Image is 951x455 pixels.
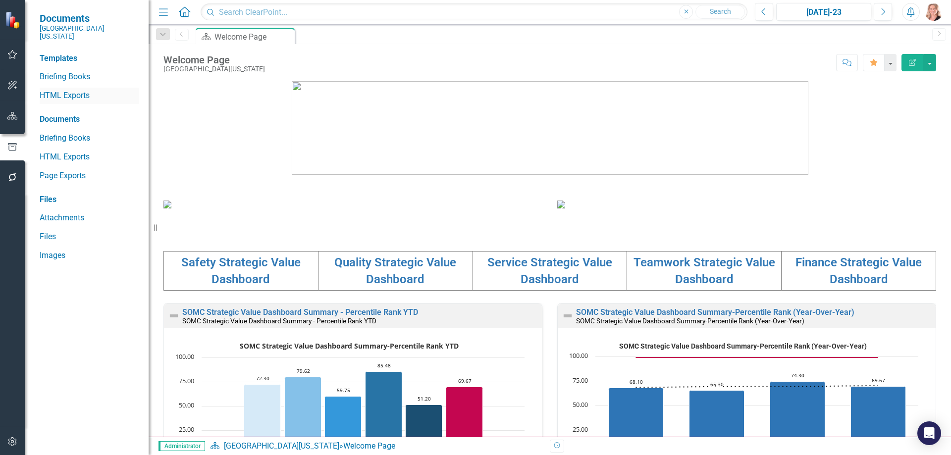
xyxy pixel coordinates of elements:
[40,231,139,243] a: Files
[406,404,442,455] g: Finance, bar series 5 of 6 with 1 bar.
[446,387,483,455] g: Overall YTD, bar series 6 of 6 with 1 bar.
[40,53,139,64] div: Templates
[557,201,565,208] img: download%20somc%20strategic%20values%20v2.png
[573,425,588,434] text: 25.00
[609,381,906,455] g: Percentile Rank, series 1 of 3. Bar series with 4 bars.
[366,371,402,455] path: FY2024, 85.48. Teamwork.
[182,307,418,317] a: SOMC Strategic Value Dashboard Summary - Percentile Rank YTD
[163,201,171,208] img: download%20somc%20mission%20vision.png
[40,114,139,125] div: Documents
[297,367,310,374] text: 79.62
[366,371,402,455] g: Teamwork, bar series 4 of 6 with 1 bar.
[776,3,871,21] button: [DATE]-23
[224,441,339,451] a: [GEOGRAPHIC_DATA][US_STATE]
[40,71,139,83] a: Briefing Books
[40,133,139,144] a: Briefing Books
[418,395,431,402] text: 51.20
[925,3,943,21] img: Tiffany LaCoste
[181,255,301,286] a: Safety Strategic Value Dashboard
[40,12,139,24] span: Documents
[40,212,139,224] a: Attachments
[285,377,321,455] g: Quality, bar series 2 of 6 with 1 bar.
[40,170,139,182] a: Page Exports
[795,255,922,286] a: Finance Strategic Value Dashboard
[163,65,265,73] div: [GEOGRAPHIC_DATA][US_STATE]
[770,381,825,455] path: FY2023, 74.3. Percentile Rank.
[689,390,744,455] path: FY2022, 65.3. Percentile Rank.
[179,425,194,434] text: 25.00
[562,310,574,322] img: Not Defined
[163,54,265,65] div: Welcome Page
[240,341,459,351] text: SOMC Strategic Value Dashboard Summary-Percentile Rank YTD
[576,317,804,325] small: SOMC Strategic Value Dashboard Summary-Percentile Rank (Year-Over-Year)
[214,31,292,43] div: Welcome Page
[5,11,22,28] img: ClearPoint Strategy
[634,255,775,286] a: Teamwork Strategic Value Dashboard
[710,381,724,388] text: 65.30
[917,421,941,445] div: Open Intercom Messenger
[40,250,139,261] a: Images
[285,377,321,455] path: FY2024, 79.62. Quality.
[851,386,906,455] path: FY2024, 69.67. Percentile Rank.
[458,377,472,384] text: 69.67
[40,24,139,41] small: [GEOGRAPHIC_DATA][US_STATE]
[695,5,745,19] button: Search
[791,372,804,379] text: 74.30
[325,396,362,455] path: FY2024, 59.75. Service.
[182,317,376,325] small: SOMC Strategic Value Dashboard Summary - Percentile Rank YTD
[573,376,588,385] text: 75.00
[343,441,395,451] div: Welcome Page
[40,194,139,205] div: Files
[158,441,205,451] span: Administrator
[337,387,350,394] text: 59.75
[244,384,281,455] g: Safety, bar series 1 of 6 with 1 bar.
[634,355,880,359] g: Goal, series 2 of 3. Line with 4 data points.
[175,352,194,361] text: 100.00
[872,377,885,384] text: 69.67
[334,255,456,286] a: Quality Strategic Value Dashboard
[325,396,362,455] g: Service, bar series 3 of 6 with 1 bar.
[256,375,269,382] text: 72.30
[179,401,194,409] text: 50.00
[573,400,588,409] text: 50.00
[201,3,747,21] input: Search ClearPoint...
[710,7,731,15] span: Search
[40,152,139,163] a: HTML Exports
[377,362,391,369] text: 85.48
[292,81,808,175] img: download%20somc%20logo%20v2.png
[168,310,180,322] img: Not Defined
[406,404,442,455] path: FY2024, 51.2. Finance.
[446,387,483,455] path: FY2024, 69.67. Overall YTD.
[210,441,542,452] div: »
[576,307,854,317] a: SOMC Strategic Value Dashboard Summary-Percentile Rank (Year-Over-Year)
[244,384,281,455] path: FY2024, 72.3. Safety.
[609,388,664,455] path: FY2021, 68.1. Percentile Rank.
[780,6,868,18] div: [DATE]-23
[619,342,867,350] text: SOMC Strategic Value Dashboard Summary-Percentile Rank (Year-Over-Year)
[179,376,194,385] text: 75.00
[630,378,643,385] text: 68.10
[487,255,612,286] a: Service Strategic Value Dashboard
[40,90,139,101] a: HTML Exports
[569,351,588,360] text: 100.00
